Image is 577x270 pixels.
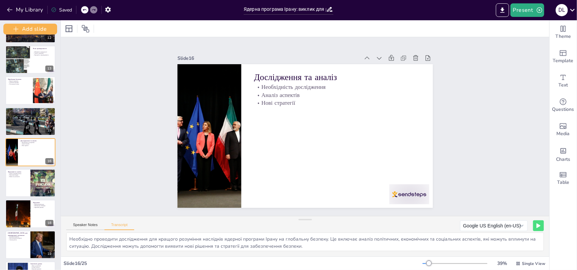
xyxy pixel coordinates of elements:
div: 16 [45,158,53,164]
button: Speaker Notes [66,223,104,230]
p: Роль громадськості [33,47,53,49]
div: 19 [5,231,55,259]
div: D L [556,4,568,16]
p: Аналіз аспектів [274,70,422,160]
div: 12 [45,35,53,41]
button: Google US English (en-US) [460,220,528,231]
p: Обізнаність громадськості [33,51,53,53]
span: Theme [555,33,571,40]
div: Add images, graphics, shapes or video [550,118,577,142]
input: Insert title [244,4,326,14]
p: Нові стратегії [271,77,418,167]
span: Position [81,25,90,33]
span: Charts [556,156,570,163]
p: Участь у дискусіях [33,53,53,54]
div: 15 [5,107,55,136]
p: Міжнародна співпраця [33,205,53,207]
p: Заключні думки [30,263,53,265]
p: Нові механізми контролю [8,238,28,239]
div: Saved [51,7,72,13]
p: Загрози тероризму [8,80,30,82]
span: Template [553,57,574,65]
p: Регіональна безпека [8,83,30,85]
div: 14 [5,76,55,104]
p: Дослідження та аналіз [20,140,53,142]
div: Get real-time input from your audience [550,93,577,118]
p: Освіта в ядерній безпеці [8,173,28,174]
div: 17 [5,169,55,197]
div: 18 [5,200,55,228]
div: Add ready made slides [550,45,577,69]
button: Export to PowerPoint [496,3,509,17]
p: Нові стратегії [20,145,53,147]
p: Підготовка лідерів [8,174,28,176]
p: Проблеми безпеки [8,78,30,80]
p: [DEMOGRAPHIC_DATA] для міжнародної спільноти [8,232,28,237]
p: Геополітичні інтереси [8,113,53,114]
div: Add a table [550,166,577,191]
div: 16 [5,138,55,166]
p: Комплексний підхід [33,203,53,205]
p: Дослідження та аналіз [283,53,432,147]
div: 13 [45,66,53,72]
button: Add slide [3,24,57,34]
div: 39 % [494,260,510,267]
div: 18 [45,220,53,226]
p: Спільна робота [8,239,28,241]
span: Media [557,130,570,138]
p: Спільні зусилля [30,267,53,268]
span: Questions [552,106,574,113]
button: D L [556,3,568,17]
button: Play [533,220,544,231]
span: Text [558,81,568,89]
button: Present [510,3,544,17]
div: Change the overall theme [550,20,577,45]
div: 15 [45,127,53,133]
p: Необхідність дослідження [20,142,53,144]
button: My Library [5,4,46,15]
p: Взаємозв'язок з іншими конфліктами [8,109,53,111]
p: Підсумки [33,201,53,203]
div: 19 [45,251,53,257]
p: Взаємозв'язок з конфліктами [8,111,53,113]
p: Ускладнення вирішення [8,114,53,116]
textarea: Необхідно проводити дослідження для кращого розуміння наслідків ядерної програми Ірану на глобаль... [66,232,544,251]
div: 14 [45,97,53,103]
div: Layout [64,23,74,34]
span: Single View [522,261,545,266]
span: Table [557,179,569,186]
div: 13 [5,46,55,74]
div: Slide 16 [227,1,388,97]
p: Увага до проблеми [30,265,53,267]
p: Ескалація конфлікту [8,236,28,238]
div: Add charts and graphs [550,142,577,166]
p: Вплив на суспільство [8,176,28,177]
p: Прозорість і відповідальність [33,54,53,56]
div: Slide 16 / 25 [64,260,423,267]
p: Ефективні рішення [33,206,53,208]
button: Transcript [104,223,135,230]
div: Add text boxes [550,69,577,93]
p: Аналіз аспектів [20,143,53,145]
div: 17 [45,189,53,195]
p: Ефективні рішення [30,268,53,270]
p: Глобальні наслідки [8,82,30,83]
p: Важливість освіти [8,170,28,173]
p: Необхідність дослідження [279,64,426,153]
